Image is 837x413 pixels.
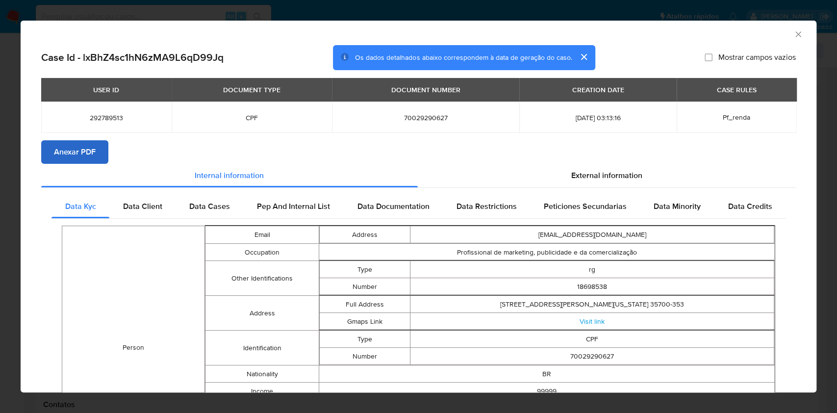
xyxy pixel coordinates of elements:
span: Internal information [195,170,264,181]
span: Data Client [123,201,162,212]
td: Email [205,226,319,244]
span: External information [571,170,642,181]
td: Address [205,296,319,331]
input: Mostrar campos vazios [705,53,712,61]
span: 70029290627 [344,113,507,122]
td: Income [205,383,319,400]
span: Data Kyc [65,201,96,212]
span: Os dados detalhados abaixo correspondem à data de geração do caso. [355,52,572,62]
button: cerrar [572,45,595,69]
td: rg [410,261,774,278]
div: Detailed info [41,164,796,187]
td: BR [319,365,775,383]
div: CASE RULES [711,81,762,98]
span: CPF [183,113,320,122]
td: CPF [410,331,774,348]
span: Pf_renda [723,112,750,122]
span: Data Credits [728,201,772,212]
div: Detailed internal info [51,195,786,218]
button: Anexar PDF [41,140,108,164]
td: Number [320,348,410,365]
td: Full Address [320,296,410,313]
td: 70029290627 [410,348,774,365]
td: 99999 [319,383,775,400]
div: DOCUMENT NUMBER [385,81,466,98]
td: Nationality [205,365,319,383]
div: closure-recommendation-modal [21,21,816,392]
td: Identification [205,331,319,365]
span: Mostrar campos vazios [718,52,796,62]
td: Type [320,331,410,348]
span: 292789513 [53,113,160,122]
button: Fechar a janela [793,29,802,38]
td: 18698538 [410,278,774,295]
td: Type [320,261,410,278]
td: Other Identifications [205,261,319,296]
div: DOCUMENT TYPE [217,81,286,98]
td: Number [320,278,410,295]
td: Address [320,226,410,243]
span: Data Restrictions [457,201,517,212]
td: Profissional de marketing, publicidade e da comercialização [319,244,775,261]
h2: Case Id - lxBhZ4sc1hN6zMA9L6qD99Jq [41,51,224,64]
div: CREATION DATE [566,81,630,98]
div: USER ID [87,81,125,98]
span: Pep And Internal List [257,201,330,212]
span: [DATE] 03:13:16 [531,113,664,122]
td: [EMAIL_ADDRESS][DOMAIN_NAME] [410,226,774,243]
td: [STREET_ADDRESS][PERSON_NAME][US_STATE] 35700-353 [410,296,774,313]
span: Anexar PDF [54,141,96,163]
td: Occupation [205,244,319,261]
a: Visit link [580,316,605,326]
td: Gmaps Link [320,313,410,330]
span: Data Documentation [357,201,429,212]
span: Peticiones Secundarias [544,201,627,212]
span: Data Minority [654,201,701,212]
span: Data Cases [189,201,230,212]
